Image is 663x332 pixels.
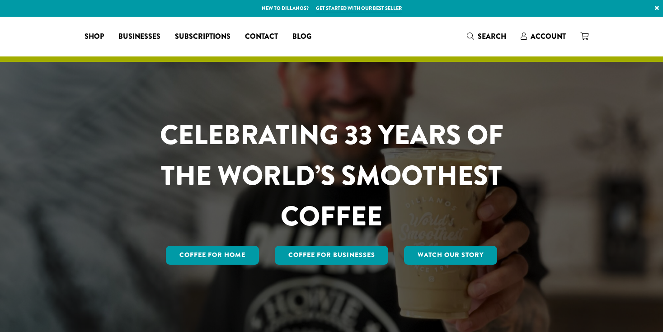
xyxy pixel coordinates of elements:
[166,246,259,265] a: Coffee for Home
[292,31,311,42] span: Blog
[133,115,530,237] h1: CELEBRATING 33 YEARS OF THE WORLD’S SMOOTHEST COFFEE
[404,246,497,265] a: Watch Our Story
[175,31,230,42] span: Subscriptions
[77,29,111,44] a: Shop
[85,31,104,42] span: Shop
[245,31,278,42] span: Contact
[275,246,389,265] a: Coffee For Businesses
[478,31,506,42] span: Search
[460,29,513,44] a: Search
[118,31,160,42] span: Businesses
[531,31,566,42] span: Account
[316,5,402,12] a: Get started with our best seller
